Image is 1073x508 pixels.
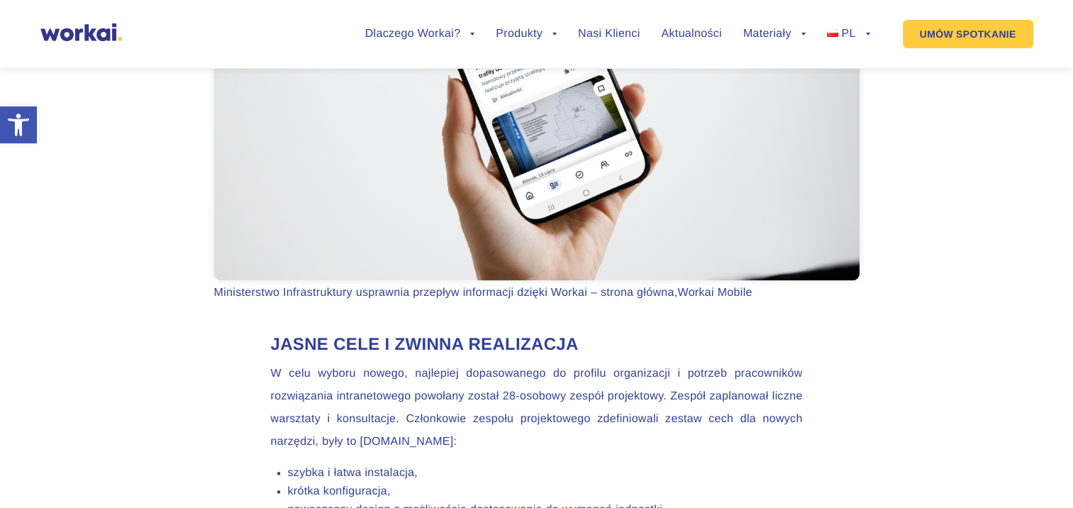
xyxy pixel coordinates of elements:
li: szybka i łatwa instalacja, [288,467,803,480]
a: Aktualności [661,28,721,40]
li: krótka konfiguracja, [288,485,803,498]
a: Nasi Klienci [578,28,640,40]
a: Workai Mobile [677,287,752,299]
a: Materiały [743,28,806,40]
a: Produkty [496,28,557,40]
h2: Jasne cele i zwinna realizacja [271,333,803,356]
figcaption: Ministerstwo Infrastruktury usprawnia przepływ informacji dzięki Workai – strona główna, [214,286,860,299]
a: PL [827,28,870,40]
p: W celu wyboru nowego, najlepiej dopasowanego do profilu organizacji i potrzeb pracowników rozwiąz... [271,363,803,453]
a: UMÓW SPOTKANIE [903,20,1033,48]
a: Dlaczego Workai? [365,28,475,40]
span: PL [841,28,855,40]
